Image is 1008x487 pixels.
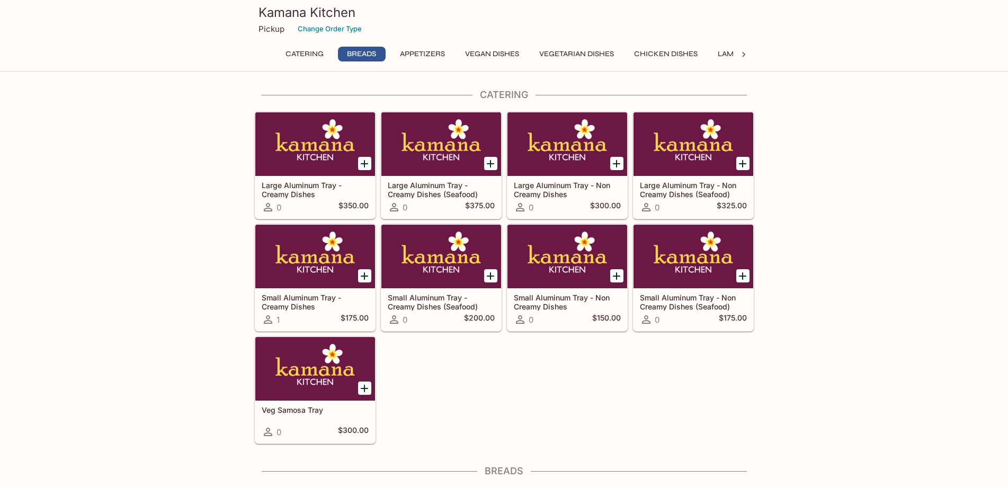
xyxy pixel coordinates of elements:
button: Add Small Aluminum Tray - Non Creamy Dishes (Seafood) [736,269,750,282]
span: 0 [403,315,407,325]
h5: $350.00 [338,201,369,214]
a: Large Aluminum Tray - Creamy Dishes (Seafood)0$375.00 [381,112,502,219]
a: Large Aluminum Tray - Non Creamy Dishes (Seafood)0$325.00 [633,112,754,219]
button: Add Large Aluminum Tray - Non Creamy Dishes [610,157,623,170]
button: Add Small Aluminum Tray - Non Creamy Dishes [610,269,623,282]
a: Veg Samosa Tray0$300.00 [255,337,376,444]
button: Add Small Aluminum Tray - Creamy Dishes [358,269,371,282]
h5: Small Aluminum Tray - Creamy Dishes [262,293,369,311]
h5: $300.00 [338,426,369,438]
div: Small Aluminum Tray - Creamy Dishes (Seafood) [381,225,501,288]
h5: Small Aluminum Tray - Non Creamy Dishes [514,293,621,311]
h5: Small Aluminum Tray - Creamy Dishes (Seafood) [388,293,495,311]
h5: Large Aluminum Tray - Creamy Dishes (Seafood) [388,181,495,198]
a: Small Aluminum Tray - Creamy Dishes1$175.00 [255,224,376,331]
div: Small Aluminum Tray - Non Creamy Dishes [507,225,627,288]
div: Small Aluminum Tray - Creamy Dishes [255,225,375,288]
div: Large Aluminum Tray - Non Creamy Dishes [507,112,627,176]
span: 0 [529,202,533,212]
button: Add Small Aluminum Tray - Creamy Dishes (Seafood) [484,269,497,282]
h5: $375.00 [465,201,495,214]
a: Large Aluminum Tray - Non Creamy Dishes0$300.00 [507,112,628,219]
div: Large Aluminum Tray - Creamy Dishes [255,112,375,176]
span: 0 [276,202,281,212]
button: Lamb Dishes [712,47,772,61]
button: Change Order Type [293,21,367,37]
div: Small Aluminum Tray - Non Creamy Dishes (Seafood) [634,225,753,288]
h5: Large Aluminum Tray - Non Creamy Dishes (Seafood) [640,181,747,198]
button: Add Large Aluminum Tray - Non Creamy Dishes (Seafood) [736,157,750,170]
h5: $175.00 [719,313,747,326]
button: Appetizers [394,47,451,61]
button: Add Large Aluminum Tray - Creamy Dishes (Seafood) [484,157,497,170]
div: Large Aluminum Tray - Creamy Dishes (Seafood) [381,112,501,176]
h5: Veg Samosa Tray [262,405,369,414]
span: 0 [655,202,659,212]
a: Small Aluminum Tray - Non Creamy Dishes (Seafood)0$175.00 [633,224,754,331]
button: Breads [338,47,386,61]
button: Add Large Aluminum Tray - Creamy Dishes [358,157,371,170]
h5: $300.00 [590,201,621,214]
h5: $325.00 [717,201,747,214]
button: Vegan Dishes [459,47,525,61]
span: 1 [276,315,280,325]
div: Large Aluminum Tray - Non Creamy Dishes (Seafood) [634,112,753,176]
a: Small Aluminum Tray - Non Creamy Dishes0$150.00 [507,224,628,331]
h5: Large Aluminum Tray - Creamy Dishes [262,181,369,198]
h4: Catering [254,89,754,101]
button: Add Veg Samosa Tray [358,382,371,395]
span: 0 [529,315,533,325]
span: 0 [403,202,407,212]
span: 0 [276,427,281,437]
div: Veg Samosa Tray [255,337,375,401]
button: Chicken Dishes [628,47,703,61]
h5: $175.00 [341,313,369,326]
h5: Large Aluminum Tray - Non Creamy Dishes [514,181,621,198]
h4: Breads [254,465,754,477]
h5: $150.00 [592,313,621,326]
span: 0 [655,315,659,325]
h5: Small Aluminum Tray - Non Creamy Dishes (Seafood) [640,293,747,311]
button: Vegetarian Dishes [533,47,620,61]
a: Large Aluminum Tray - Creamy Dishes0$350.00 [255,112,376,219]
p: Pickup [258,24,284,34]
h3: Kamana Kitchen [258,4,750,21]
button: Catering [280,47,329,61]
a: Small Aluminum Tray - Creamy Dishes (Seafood)0$200.00 [381,224,502,331]
h5: $200.00 [464,313,495,326]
